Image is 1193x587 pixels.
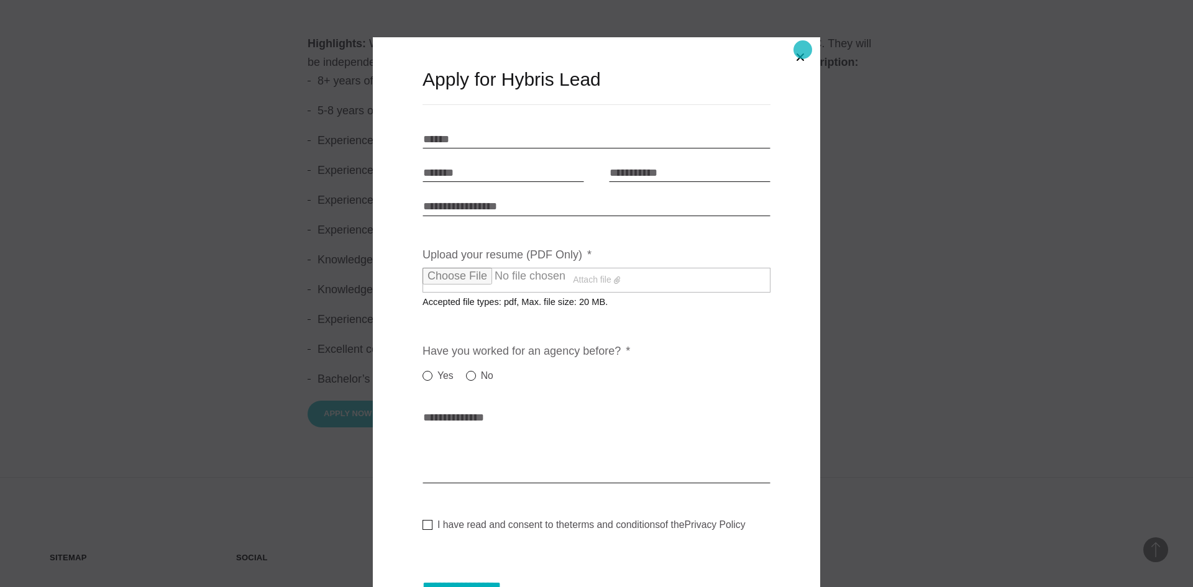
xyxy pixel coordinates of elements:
label: No [466,368,493,383]
a: terms and conditions [570,519,660,530]
label: Yes [423,368,454,383]
label: Upload your resume (PDF Only) [423,248,592,262]
a: Privacy Policy [685,519,746,530]
span: Accepted file types: pdf, Max. file size: 20 MB. [423,287,618,307]
label: Attach file [423,268,770,293]
label: I have read and consent to the of the [423,519,746,531]
h3: Apply for Hybris Lead [423,67,770,92]
label: Have you worked for an agency before? [423,344,630,358]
